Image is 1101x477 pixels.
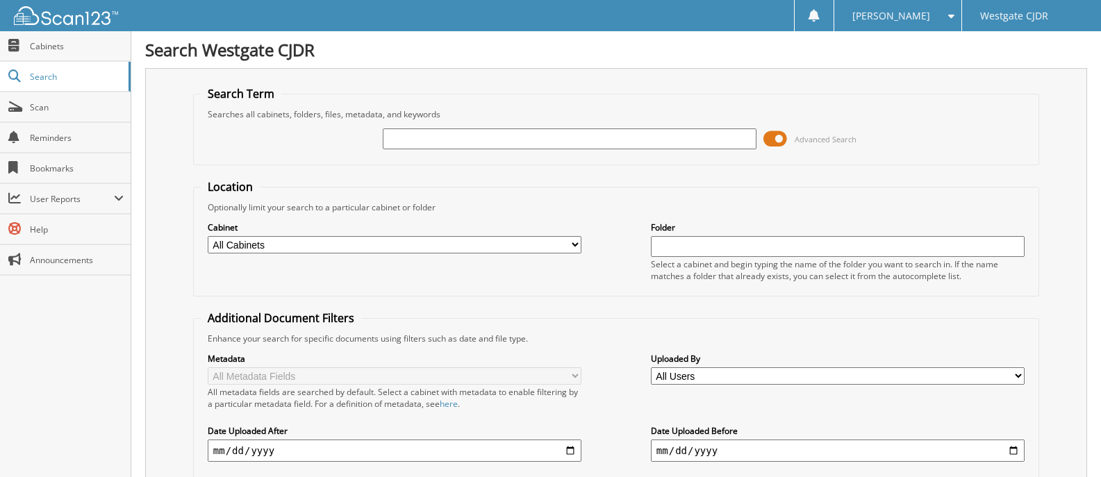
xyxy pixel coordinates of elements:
[651,258,1025,282] div: Select a cabinet and begin typing the name of the folder you want to search in. If the name match...
[208,221,581,233] label: Cabinet
[201,86,281,101] legend: Search Term
[208,440,581,462] input: start
[145,38,1087,61] h1: Search Westgate CJDR
[651,353,1025,365] label: Uploaded By
[208,353,581,365] label: Metadata
[651,425,1025,437] label: Date Uploaded Before
[201,179,260,194] legend: Location
[651,221,1025,233] label: Folder
[30,162,124,174] span: Bookmarks
[980,12,1048,20] span: Westgate CJDR
[201,108,1032,120] div: Searches all cabinets, folders, files, metadata, and keywords
[208,425,581,437] label: Date Uploaded After
[30,71,122,83] span: Search
[30,193,114,205] span: User Reports
[201,310,361,326] legend: Additional Document Filters
[440,398,458,410] a: here
[208,386,581,410] div: All metadata fields are searched by default. Select a cabinet with metadata to enable filtering b...
[201,201,1032,213] div: Optionally limit your search to a particular cabinet or folder
[30,254,124,266] span: Announcements
[201,333,1032,344] div: Enhance your search for specific documents using filters such as date and file type.
[30,101,124,113] span: Scan
[651,440,1025,462] input: end
[14,6,118,25] img: scan123-logo-white.svg
[30,40,124,52] span: Cabinets
[795,134,856,144] span: Advanced Search
[30,132,124,144] span: Reminders
[30,224,124,235] span: Help
[852,12,930,20] span: [PERSON_NAME]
